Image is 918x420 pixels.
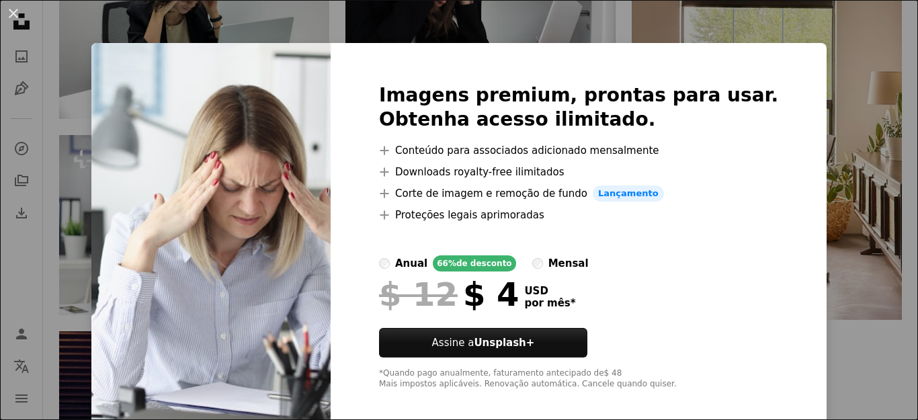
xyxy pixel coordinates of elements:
[379,142,778,159] li: Conteúdo para associados adicionado mensalmente
[474,337,534,349] strong: Unsplash+
[379,277,519,312] div: $ 4
[524,297,575,309] span: por mês *
[379,258,390,269] input: anual66%de desconto
[379,185,778,202] li: Corte de imagem e remoção de fundo
[593,185,664,202] span: Lançamento
[379,164,778,180] li: Downloads royalty-free ilimitados
[379,328,587,358] button: Assine aUnsplash+
[524,285,575,297] span: USD
[395,255,427,271] div: anual
[379,207,778,223] li: Proteções legais aprimoradas
[379,368,778,390] div: *Quando pago anualmente, faturamento antecipado de $ 48 Mais impostos aplicáveis. Renovação autom...
[532,258,543,269] input: mensal
[379,83,778,132] h2: Imagens premium, prontas para usar. Obtenha acesso ilimitado.
[433,255,515,271] div: 66% de desconto
[379,277,458,312] span: $ 12
[548,255,589,271] div: mensal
